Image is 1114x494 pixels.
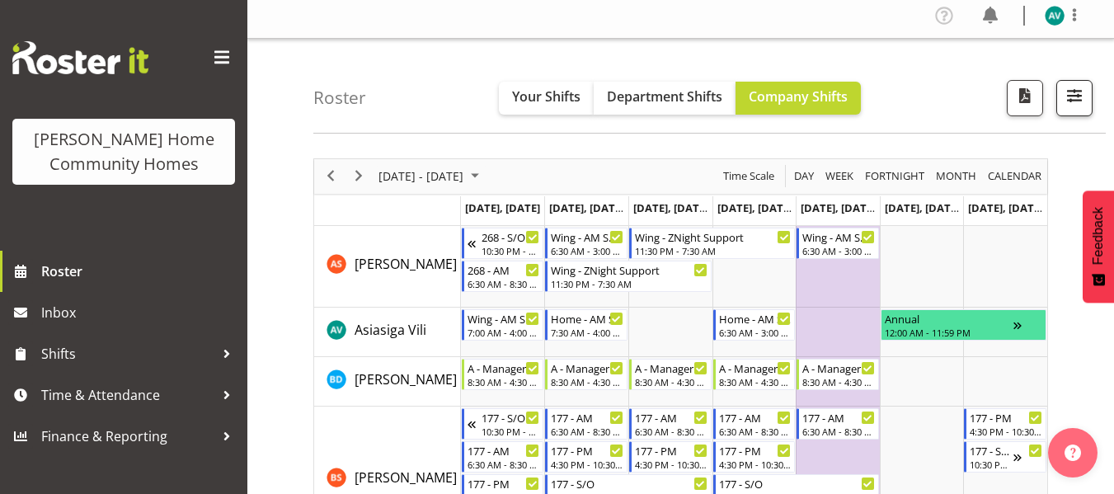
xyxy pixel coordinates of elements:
div: 177 - PM [970,409,1042,426]
span: [DATE], [DATE] [549,200,624,215]
div: 7:30 AM - 4:00 PM [551,326,623,339]
div: 10:30 PM - 6:30 AM [482,244,540,257]
div: 11:30 PM - 7:30 AM [551,277,707,290]
div: Barbara Dunlop"s event - A - Manager Begin From Wednesday, October 22, 2025 at 8:30:00 AM GMT+13:... [629,359,712,390]
a: Asiasiga Vili [355,320,426,340]
span: Inbox [41,300,239,325]
a: [PERSON_NAME] [355,254,457,274]
div: 177 - AM [468,442,540,459]
div: 12:00 AM - 11:59 PM [885,326,1013,339]
div: [PERSON_NAME] Home Community Homes [29,127,219,176]
img: Rosterit website logo [12,41,148,74]
div: Wing - AM Support 2 [468,310,540,327]
span: [PERSON_NAME] [355,468,457,487]
button: Department Shifts [594,82,736,115]
span: Time & Attendance [41,383,214,407]
span: [DATE], [DATE] [465,200,540,215]
div: A - Manager [719,360,792,376]
div: 10:30 PM - 6:30 AM [970,458,1013,471]
span: [DATE] - [DATE] [377,166,465,186]
td: Asiasiga Vili resource [314,308,461,357]
div: Billie Sothern"s event - 177 - AM Begin From Wednesday, October 22, 2025 at 6:30:00 AM GMT+13:00 ... [629,408,712,440]
span: calendar [986,166,1043,186]
div: 177 - S/O [719,475,875,492]
div: 4:30 PM - 10:30 PM [551,458,623,471]
span: [PERSON_NAME] [355,370,457,388]
span: [DATE], [DATE] [968,200,1043,215]
div: 177 - AM [802,409,875,426]
div: Billie Sothern"s event - 177 - AM Begin From Friday, October 24, 2025 at 6:30:00 AM GMT+13:00 End... [797,408,879,440]
button: Fortnight [863,166,928,186]
button: Time Scale [721,166,778,186]
div: 8:30 AM - 4:30 PM [551,375,623,388]
span: Department Shifts [607,87,722,106]
span: Feedback [1091,207,1106,265]
span: Fortnight [863,166,926,186]
div: 177 - S/O [482,409,540,426]
div: next period [345,159,373,194]
div: 177 - PM [551,442,623,459]
div: 6:30 AM - 3:00 PM [551,244,623,257]
div: 177 - S/O [551,475,707,492]
div: 177 - S/O [970,442,1013,459]
div: Billie Sothern"s event - 177 - AM Begin From Tuesday, October 21, 2025 at 6:30:00 AM GMT+13:00 En... [545,408,628,440]
div: Home - AM Support 2 [719,310,792,327]
div: Arshdeep Singh"s event - 268 - AM Begin From Monday, October 20, 2025 at 6:30:00 AM GMT+13:00 End... [462,261,544,292]
div: Wing - ZNight Support [551,261,707,278]
div: 6:30 AM - 8:30 AM [551,425,623,438]
button: Your Shifts [499,82,594,115]
div: Billie Sothern"s event - 177 - PM Begin From Thursday, October 23, 2025 at 4:30:00 PM GMT+13:00 E... [713,441,796,473]
button: Timeline Day [792,166,817,186]
div: 10:30 PM - 6:30 AM [482,425,540,438]
div: 177 - AM [551,409,623,426]
span: [PERSON_NAME] [355,255,457,273]
td: Arshdeep Singh resource [314,226,461,308]
button: Month [985,166,1045,186]
span: [DATE], [DATE] [885,200,960,215]
span: [DATE], [DATE] [717,200,792,215]
div: previous period [317,159,345,194]
div: 6:30 AM - 8:30 AM [468,277,540,290]
div: 7:00 AM - 4:00 PM [468,326,540,339]
span: [DATE], [DATE] [801,200,884,215]
div: Billie Sothern"s event - 177 - S/O Begin From Sunday, October 19, 2025 at 10:30:00 PM GMT+13:00 E... [462,408,544,440]
h4: Roster [313,88,366,107]
span: Asiasiga Vili [355,321,426,339]
div: Barbara Dunlop"s event - A - Manager Begin From Friday, October 24, 2025 at 8:30:00 AM GMT+13:00 ... [797,359,879,390]
div: 177 - AM [719,409,792,426]
div: Home - AM Support 3 [551,310,623,327]
div: Billie Sothern"s event - 177 - S/O Begin From Sunday, October 26, 2025 at 10:30:00 PM GMT+13:00 E... [964,441,1046,473]
span: Finance & Reporting [41,424,214,449]
div: 6:30 AM - 8:30 AM [635,425,707,438]
span: Company Shifts [749,87,848,106]
div: 8:30 AM - 4:30 PM [802,375,875,388]
span: Roster [41,259,239,284]
div: 8:30 AM - 4:30 PM [719,375,792,388]
div: A - Manager [802,360,875,376]
span: Shifts [41,341,214,366]
div: 6:30 AM - 3:00 PM [802,244,875,257]
div: 4:30 PM - 10:30 PM [970,425,1042,438]
span: Month [934,166,978,186]
span: Your Shifts [512,87,581,106]
div: 268 - S/O [482,228,540,245]
button: Download a PDF of the roster according to the set date range. [1007,80,1043,116]
span: Day [792,166,816,186]
div: Billie Sothern"s event - 177 - AM Begin From Thursday, October 23, 2025 at 6:30:00 AM GMT+13:00 E... [713,408,796,440]
img: asiasiga-vili8528.jpg [1045,6,1065,26]
div: Barbara Dunlop"s event - A - Manager Begin From Tuesday, October 21, 2025 at 8:30:00 AM GMT+13:00... [545,359,628,390]
div: Asiasiga Vili"s event - Annual Begin From Saturday, October 25, 2025 at 12:00:00 AM GMT+13:00 End... [881,309,1046,341]
button: Previous [320,166,342,186]
div: Billie Sothern"s event - 177 - PM Begin From Wednesday, October 22, 2025 at 4:30:00 PM GMT+13:00 ... [629,441,712,473]
button: October 2025 [376,166,486,186]
div: 177 - AM [635,409,707,426]
div: A - Manager [635,360,707,376]
a: [PERSON_NAME] [355,468,457,487]
div: 8:30 AM - 4:30 PM [635,375,707,388]
div: 4:30 PM - 10:30 PM [635,458,707,471]
button: Timeline Week [823,166,857,186]
div: Asiasiga Vili"s event - Home - AM Support 2 Begin From Thursday, October 23, 2025 at 6:30:00 AM G... [713,309,796,341]
div: Arshdeep Singh"s event - Wing - ZNight Support Begin From Tuesday, October 21, 2025 at 11:30:00 P... [545,261,711,292]
span: Week [824,166,855,186]
div: 6:30 AM - 8:30 AM [468,458,540,471]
